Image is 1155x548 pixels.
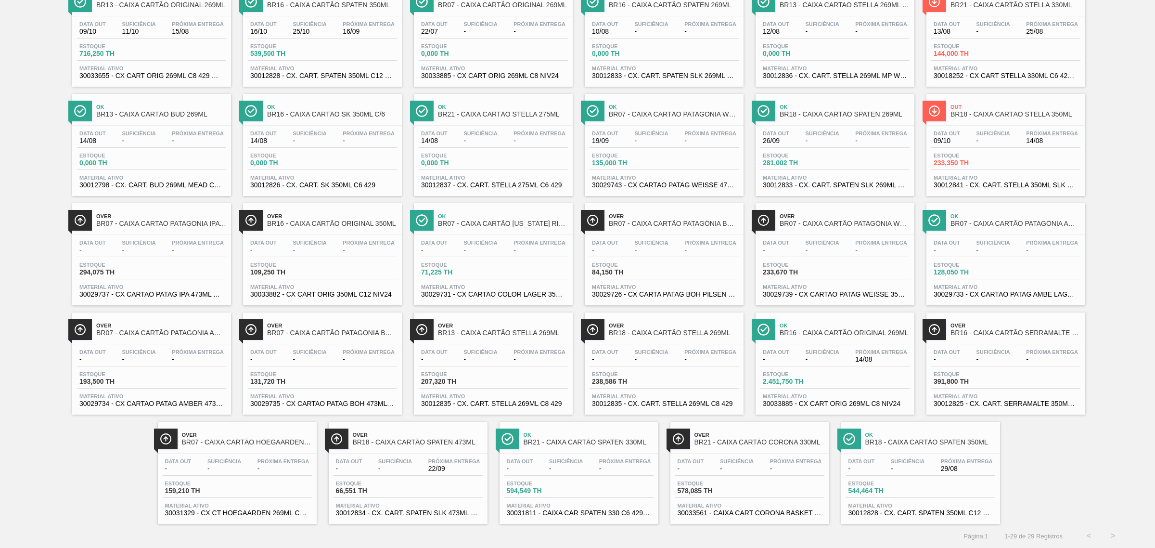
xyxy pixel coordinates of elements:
[763,284,907,290] span: Material ativo
[250,159,318,167] span: 0,000 TH
[463,21,497,27] span: Suficiência
[421,284,565,290] span: Material ativo
[267,1,397,9] span: BR16 - CAIXA CARTÃO SPATEN 350ML
[421,28,448,35] span: 22/07
[250,28,277,35] span: 16/10
[976,28,1010,35] span: -
[421,21,448,27] span: Data out
[592,159,659,167] span: 135,000 TH
[236,305,407,415] a: ÍconeOverBR07 - CAIXA CARTÃO PATAGONIA BOH PILS 473ML C/6Data out-Suficiência-Próxima Entrega-Est...
[421,159,488,167] span: 0,000 TH
[293,130,326,136] span: Suficiência
[684,21,736,27] span: Próxima Entrega
[250,72,395,79] span: 30012828 - CX. CART. SPATEN 350ML C12 429
[934,269,1001,276] span: 128,050 TH
[293,349,326,355] span: Suficiência
[763,130,789,136] span: Data out
[513,137,565,144] span: -
[463,349,497,355] span: Suficiência
[634,349,668,355] span: Suficiência
[805,21,839,27] span: Suficiência
[1026,247,1078,254] span: -
[293,137,326,144] span: -
[592,284,736,290] span: Material ativo
[934,240,960,246] span: Data out
[950,111,1080,118] span: BR18 - CAIXA CARTÃO STELLA 350ML
[780,329,910,337] span: BR16 - CAIXA CARTÃO ORIGINAL 269ML
[438,323,568,328] span: Over
[592,247,618,254] span: -
[950,220,1080,227] span: BR07 - CAIXA CARTÃO PATAGÔNIA AMBER LAGER 350ML
[421,349,448,355] span: Data out
[763,21,789,27] span: Data out
[855,21,907,27] span: Próxima Entrega
[805,247,839,254] span: -
[592,130,618,136] span: Data out
[934,28,960,35] span: 13/08
[976,130,1010,136] span: Suficiência
[421,262,488,268] span: Estoque
[684,130,736,136] span: Próxima Entrega
[122,349,155,355] span: Suficiência
[757,324,770,336] img: Ícone
[763,28,789,35] span: 12/08
[587,105,599,117] img: Ícone
[592,262,659,268] span: Estoque
[513,247,565,254] span: -
[592,175,736,181] span: Material ativo
[763,137,789,144] span: 26/09
[172,130,224,136] span: Próxima Entrega
[919,196,1090,305] a: ÍconeOkBR07 - CAIXA CARTÃO PATAGÔNIA AMBER LAGER 350MLData out-Suficiência-Próxima Entrega-Estoqu...
[950,104,1080,110] span: Out
[463,240,497,246] span: Suficiência
[96,323,226,328] span: Over
[763,159,830,167] span: 281,002 TH
[934,247,960,254] span: -
[634,240,668,246] span: Suficiência
[757,214,770,226] img: Ícone
[976,21,1010,27] span: Suficiência
[79,240,106,246] span: Data out
[293,28,326,35] span: 25/10
[934,21,960,27] span: Data out
[513,356,565,363] span: -
[250,21,277,27] span: Data out
[855,28,907,35] span: -
[934,262,1001,268] span: Estoque
[748,87,919,196] a: ÍconeOkBR18 - CAIXA CARTÃO SPATEN 269MLData out26/09Suficiência-Próxima Entrega-Estoque281,002 TH...
[79,349,106,355] span: Data out
[438,1,568,9] span: BR07 - CAIXA CARTÃO ORIGINAL 269ML
[763,72,907,79] span: 30012836 - CX. CART. STELLA 269ML MP WR 429
[634,247,668,254] span: -
[421,72,565,79] span: 30033885 - CX CART ORIG 269ML C8 NIV24
[250,356,277,363] span: -
[172,21,224,27] span: Próxima Entrega
[122,247,155,254] span: -
[293,21,326,27] span: Suficiência
[780,104,910,110] span: Ok
[1026,130,1078,136] span: Próxima Entrega
[74,105,86,117] img: Ícone
[250,349,277,355] span: Data out
[609,323,739,328] span: Over
[763,50,830,57] span: 0,000 TH
[172,240,224,246] span: Próxima Entrega
[438,329,568,337] span: BR13 - CAIXA CARTÃO STELLA 269ML
[684,356,736,363] span: -
[96,111,226,118] span: BR13 - CAIXA CARTÃO BUD 269ML
[416,324,428,336] img: Ícone
[592,182,736,189] span: 30029743 - CX CARTAO PATAG WEISSE 473ML C6 NIV24
[79,130,106,136] span: Data out
[267,329,397,337] span: BR07 - CAIXA CARTÃO PATAGONIA BOH PILS 473ML C/6
[919,87,1090,196] a: ÍconeOutBR18 - CAIXA CARTÃO STELLA 350MLData out09/10Suficiência-Próxima Entrega14/08Estoque233,3...
[780,1,910,9] span: BR13 - CAIXA CARTAO STELLA 269ML MP C15
[805,240,839,246] span: Suficiência
[122,240,155,246] span: Suficiência
[780,213,910,219] span: Over
[421,43,488,49] span: Estoque
[172,349,224,355] span: Próxima Entrega
[763,349,789,355] span: Data out
[592,356,618,363] span: -
[763,175,907,181] span: Material ativo
[438,111,568,118] span: BR21 - CAIXA CARTÃO STELLA 275ML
